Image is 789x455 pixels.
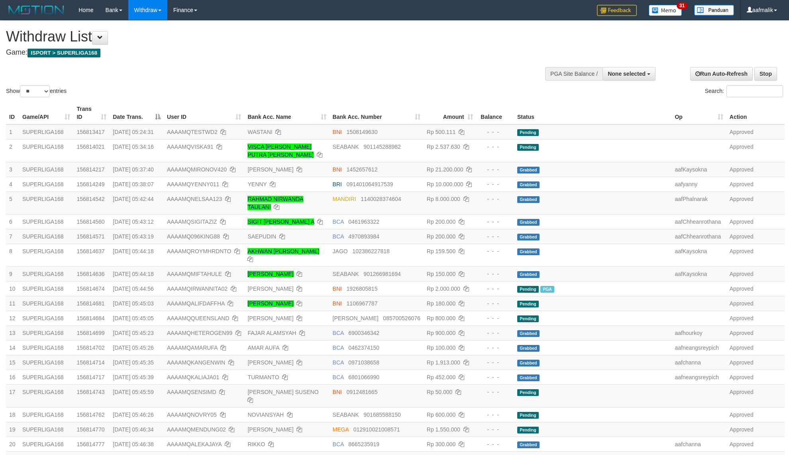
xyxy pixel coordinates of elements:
[167,374,220,380] span: AAAAMQKALIAJA01
[671,102,726,124] th: Op: activate to sort column ascending
[479,143,511,151] div: - - -
[167,286,228,292] span: AAAAMQIRWANNITA02
[167,129,218,135] span: AAAAMQTESTWD2
[348,330,379,336] span: Copy 6900346342 to clipboard
[6,370,19,384] td: 16
[73,102,110,124] th: Trans ID: activate to sort column ascending
[347,181,393,187] span: Copy 091401064917539 to clipboard
[517,234,540,240] span: Grabbed
[649,5,682,16] img: Button%20Memo.svg
[361,196,401,202] span: Copy 1140028374604 to clipboard
[726,311,785,325] td: Approved
[603,67,656,81] button: None selected
[726,124,785,140] td: Approved
[247,330,296,336] a: FAJAR ALAMSYAH
[726,102,785,124] th: Action
[113,300,153,307] span: [DATE] 05:45:03
[517,167,540,173] span: Grabbed
[247,181,267,187] a: YENNY
[347,166,378,173] span: Copy 1452657612 to clipboard
[77,426,104,433] span: 156814770
[77,248,104,254] span: 156814637
[671,191,726,214] td: aafPhalnarak
[19,311,73,325] td: SUPERLIGA168
[6,384,19,407] td: 17
[19,355,73,370] td: SUPERLIGA168
[514,102,671,124] th: Status
[352,248,389,254] span: Copy 102386227818 to clipboard
[347,300,378,307] span: Copy 1106967787 to clipboard
[427,166,463,173] span: Rp 21.200.000
[113,286,153,292] span: [DATE] 05:44:56
[19,177,73,191] td: SUPERLIGA168
[363,271,400,277] span: Copy 901266981694 to clipboard
[333,196,356,202] span: MANDIRI
[167,196,222,202] span: AAAAMQNELSAA123
[164,102,245,124] th: User ID: activate to sort column ascending
[726,422,785,437] td: Approved
[19,407,73,422] td: SUPERLIGA168
[113,345,153,351] span: [DATE] 05:45:26
[347,389,378,395] span: Copy 0912481665 to clipboard
[479,165,511,173] div: - - -
[333,345,344,351] span: BCA
[6,281,19,296] td: 10
[6,244,19,266] td: 8
[517,315,539,322] span: Pending
[77,345,104,351] span: 156814702
[113,166,153,173] span: [DATE] 05:37:40
[113,196,153,202] span: [DATE] 05:42:44
[726,407,785,422] td: Approved
[167,248,232,254] span: AAAAMQROYMHRDNTO
[77,166,104,173] span: 156814217
[517,441,540,448] span: Grabbed
[479,425,511,433] div: - - -
[167,181,220,187] span: AAAAMQYENNY011
[726,229,785,244] td: Approved
[167,219,217,225] span: AAAAMQSIGITAZIZ
[479,180,511,188] div: - - -
[77,196,104,202] span: 156814542
[427,359,460,366] span: Rp 1.913.000
[479,388,511,396] div: - - -
[113,412,153,418] span: [DATE] 05:46:26
[348,441,379,447] span: Copy 8665235919 to clipboard
[333,300,342,307] span: BNI
[6,124,19,140] td: 1
[6,4,67,16] img: MOTION_logo.png
[6,311,19,325] td: 12
[113,144,153,150] span: [DATE] 05:34:16
[6,325,19,340] td: 13
[113,315,153,321] span: [DATE] 05:45:05
[333,315,379,321] span: [PERSON_NAME]
[479,195,511,203] div: - - -
[167,315,229,321] span: AAAAMQQUEENSLAND
[247,166,293,173] a: [PERSON_NAME]
[6,177,19,191] td: 4
[247,441,265,447] a: RIKKO
[113,129,153,135] span: [DATE] 05:24:31
[427,426,460,433] span: Rp 1.550.000
[6,355,19,370] td: 15
[671,162,726,177] td: aafKaysokna
[113,359,153,366] span: [DATE] 05:45:35
[694,5,734,16] img: panduan.png
[167,441,222,447] span: AAAAMQALEKAJAYA
[247,345,279,351] a: AMAR AUFA
[479,299,511,307] div: - - -
[330,102,424,124] th: Bank Acc. Number: activate to sort column ascending
[247,359,293,366] a: [PERSON_NAME]
[479,218,511,226] div: - - -
[19,229,73,244] td: SUPERLIGA168
[19,422,73,437] td: SUPERLIGA168
[348,233,379,240] span: Copy 4970893984 to clipboard
[167,166,227,173] span: AAAAMQMIRONOV420
[113,389,153,395] span: [DATE] 05:45:59
[427,248,455,254] span: Rp 159.500
[19,384,73,407] td: SUPERLIGA168
[726,370,785,384] td: Approved
[247,286,293,292] a: [PERSON_NAME]
[333,412,359,418] span: SEABANK
[427,271,455,277] span: Rp 150.000
[424,102,476,124] th: Amount: activate to sort column ascending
